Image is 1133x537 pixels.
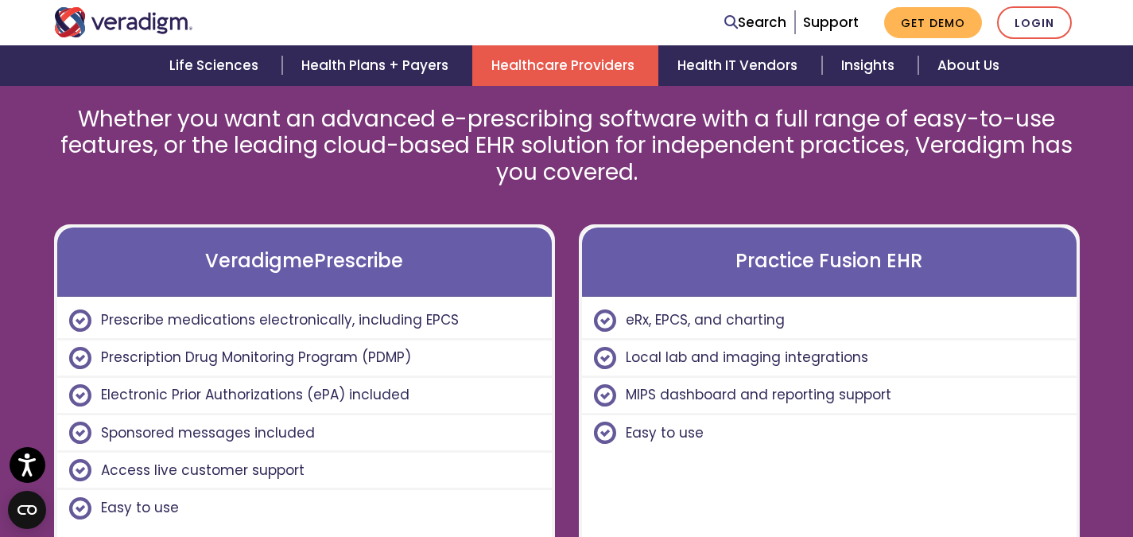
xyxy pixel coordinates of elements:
[302,247,314,274] span: e
[8,491,46,529] button: Open CMP widget
[282,45,472,86] a: Health Plans + Payers
[582,415,1077,450] li: Easy to use
[150,45,282,86] a: Life Sciences
[57,453,552,490] li: Access live customer support
[658,45,821,86] a: Health IT Vendors
[326,247,403,274] span: rescribe
[57,415,552,453] li: Sponsored messages included
[582,340,1077,378] li: Local lab and imaging integrations
[997,6,1072,39] a: Login
[57,303,552,340] li: Prescribe medications electronically, including EPCS
[205,250,403,273] h3: Veradigm P
[724,12,786,33] a: Search
[735,250,922,273] h3: Practice Fusion EHR
[54,7,193,37] img: Veradigm logo
[582,303,1077,340] li: eRx, EPCS, and charting
[822,45,918,86] a: Insights
[54,106,1080,186] h2: Whether you want an advanced e-prescribing software with a full range of easy-to-use features, or...
[803,13,859,32] a: Support
[57,340,552,378] li: Prescription Drug Monitoring Program (PDMP)
[57,490,552,525] li: Easy to use
[57,378,552,415] li: Electronic Prior Authorizations (ePA) included
[582,378,1077,415] li: MIPS dashboard and reporting support
[918,45,1019,86] a: About Us
[884,7,982,38] a: Get Demo
[472,45,658,86] a: Healthcare Providers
